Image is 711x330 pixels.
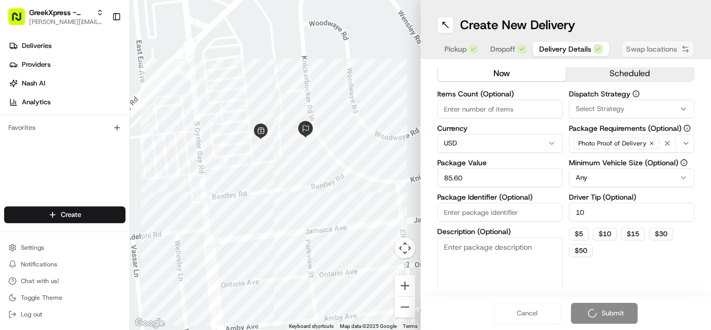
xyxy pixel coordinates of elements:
button: Settings [4,240,125,255]
input: Enter package value [437,168,563,187]
button: Select Strategy [569,100,694,118]
button: $50 [569,245,593,257]
button: GreekXpress - Plainview[PERSON_NAME][EMAIL_ADDRESS][DOMAIN_NAME] [4,4,108,29]
a: Analytics [4,94,130,111]
a: 💻API Documentation [84,201,171,219]
a: Open this area in Google Maps (opens a new window) [133,316,167,330]
a: Terms (opens in new tab) [403,323,417,329]
span: Map data ©2025 Google [340,323,397,329]
button: Zoom out [395,297,415,317]
span: Photo Proof of Delivery [578,139,646,148]
button: $10 [593,228,617,240]
label: Package Value [437,159,563,166]
input: Enter driver tip amount [569,203,694,222]
span: Providers [22,60,50,69]
div: 💻 [88,206,96,214]
span: Pylon [104,230,126,238]
a: 📗Knowledge Base [6,201,84,219]
button: $15 [621,228,645,240]
a: Deliveries [4,38,130,54]
span: API Documentation [98,205,167,215]
span: Settings [21,243,44,252]
span: • [78,162,82,170]
button: Map camera controls [395,238,415,259]
img: 1736555255976-a54dd68f-1ca7-489b-9aae-adbdc363a1c4 [21,162,29,170]
button: Minimum Vehicle Size (Optional) [680,159,688,166]
span: Pickup [445,44,466,54]
p: Welcome 👋 [10,42,189,58]
img: Nash [10,10,31,31]
button: Notifications [4,257,125,272]
img: 1736555255976-a54dd68f-1ca7-489b-9aae-adbdc363a1c4 [10,100,29,118]
button: $30 [649,228,673,240]
div: Past conversations [10,136,70,144]
span: Deliveries [22,41,52,51]
button: scheduled [566,66,694,81]
span: Select Strategy [576,104,625,114]
label: Items Count (Optional) [437,90,563,97]
input: Clear [27,67,172,78]
span: Notifications [21,260,57,268]
button: Zoom in [395,275,415,296]
span: [DATE] [84,162,105,170]
div: We're available if you need us! [35,110,132,118]
span: Delivery Details [539,44,591,54]
button: Dispatch Strategy [632,90,640,97]
a: Nash AI [4,75,130,92]
img: Regen Pajulas [10,152,27,168]
a: Powered byPylon [73,230,126,238]
button: Chat with us! [4,274,125,288]
span: Nash AI [22,79,45,88]
button: Log out [4,307,125,322]
input: Enter package identifier [437,203,563,222]
div: Start new chat [35,100,171,110]
button: GreekXpress - Plainview [29,7,92,18]
button: Package Requirements (Optional) [683,125,691,132]
button: See all [161,133,189,146]
button: Photo Proof of Delivery [569,134,694,153]
label: Description (Optional) [437,228,563,235]
span: Regen Pajulas [32,162,76,170]
label: Driver Tip (Optional) [569,193,694,201]
img: Google [133,316,167,330]
span: Create [61,210,81,219]
button: [PERSON_NAME][EMAIL_ADDRESS][DOMAIN_NAME] [29,18,104,26]
input: Enter number of items [437,100,563,118]
span: Knowledge Base [21,205,80,215]
span: Chat with us! [21,277,59,285]
div: Favorites [4,119,125,136]
button: Start new chat [177,103,189,115]
span: Log out [21,310,42,319]
button: Create [4,206,125,223]
label: Currency [437,125,563,132]
button: now [438,66,566,81]
label: Minimum Vehicle Size (Optional) [569,159,694,166]
span: Toggle Theme [21,294,62,302]
label: Package Identifier (Optional) [437,193,563,201]
button: Keyboard shortcuts [289,323,334,330]
button: Toggle Theme [4,290,125,305]
label: Dispatch Strategy [569,90,694,97]
a: Providers [4,56,130,73]
span: Dropoff [490,44,515,54]
span: Analytics [22,97,50,107]
label: Package Requirements (Optional) [569,125,694,132]
button: $5 [569,228,589,240]
h1: Create New Delivery [460,17,575,33]
div: 📗 [10,206,19,214]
